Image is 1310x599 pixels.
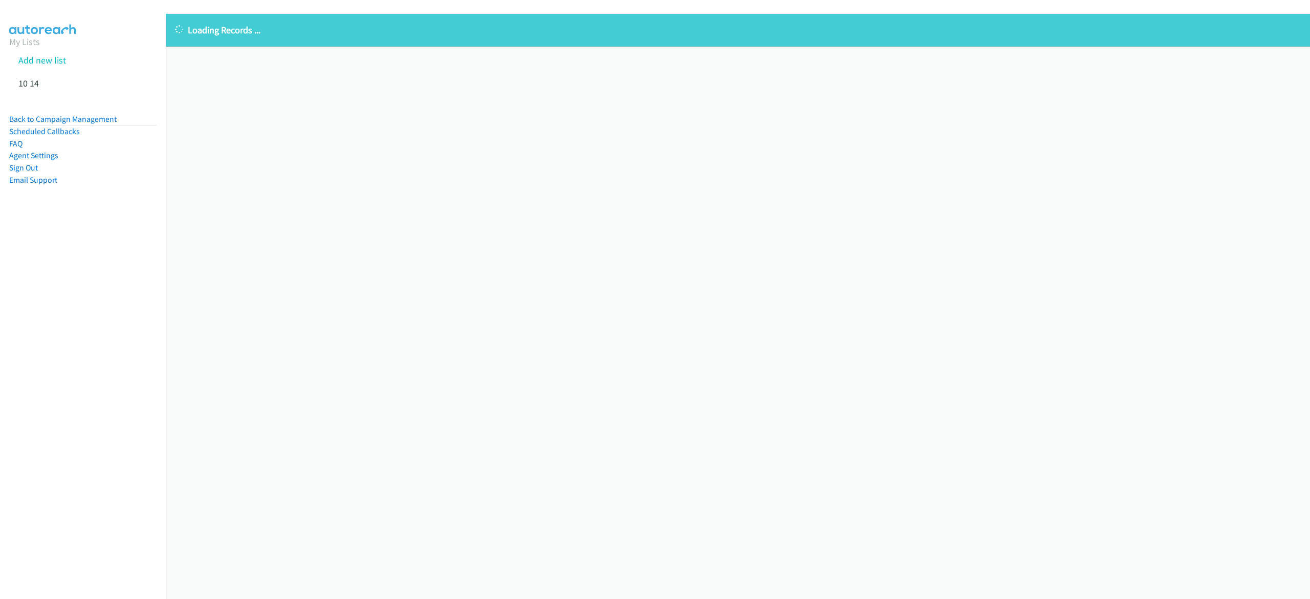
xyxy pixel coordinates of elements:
[18,77,39,89] a: 10 14
[9,126,80,136] a: Scheduled Callbacks
[9,163,38,173] a: Sign Out
[175,23,1301,37] p: Loading Records ...
[9,114,117,124] a: Back to Campaign Management
[9,175,57,185] a: Email Support
[9,139,23,148] a: FAQ
[9,151,58,160] a: Agent Settings
[18,54,66,66] a: Add new list
[9,36,40,48] a: My Lists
